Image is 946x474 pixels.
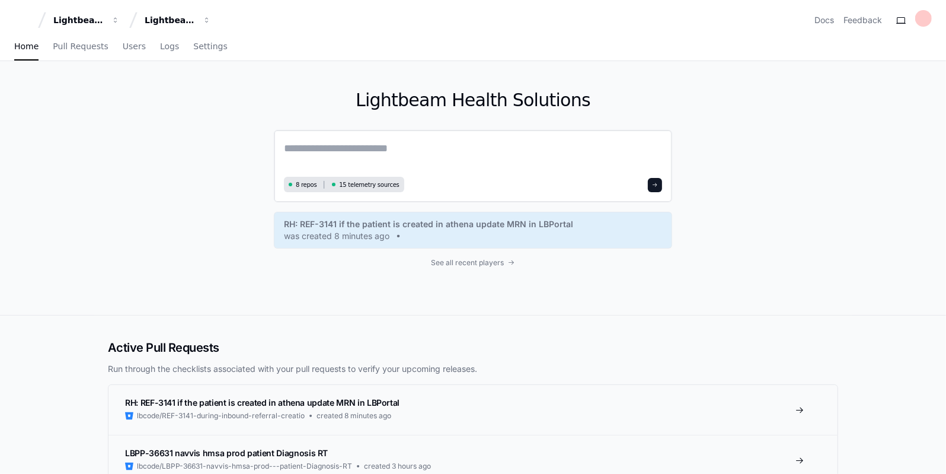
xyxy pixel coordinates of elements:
[145,14,196,26] div: Lightbeam Health Solutions
[125,448,328,458] span: LBPP-36631 navvis hmsa prod patient Diagnosis RT
[193,33,227,61] a: Settings
[274,90,672,111] h1: Lightbeam Health Solutions
[193,43,227,50] span: Settings
[140,9,216,31] button: Lightbeam Health Solutions
[843,14,882,26] button: Feedback
[137,462,352,471] span: lbcode/LBPP-36631-navvis-hmsa-prod---patient-Diagnosis-RT
[364,462,431,471] span: created 3 hours ago
[108,363,838,375] p: Run through the checklists associated with your pull requests to verify your upcoming releases.
[53,43,108,50] span: Pull Requests
[432,258,504,268] span: See all recent players
[296,180,317,189] span: 8 repos
[284,218,573,230] span: RH: REF-3141 if the patient is created in athena update MRN in LBPortal
[123,33,146,61] a: Users
[108,385,838,435] a: RH: REF-3141 if the patient is created in athena update MRN in LBPortallbcode/REF-3141-during-inb...
[123,43,146,50] span: Users
[49,9,124,31] button: Lightbeam Health
[814,14,834,26] a: Docs
[108,339,838,356] h2: Active Pull Requests
[274,258,672,268] a: See all recent players
[125,397,400,408] span: RH: REF-3141 if the patient is created in athena update MRN in LBPortal
[284,218,662,242] a: RH: REF-3141 if the patient is created in athena update MRN in LBPortalwas created 8 minutes ago
[53,33,108,61] a: Pull Requests
[160,43,179,50] span: Logs
[53,14,104,26] div: Lightbeam Health
[284,230,389,242] span: was created 8 minutes ago
[137,411,305,421] span: lbcode/REF-3141-during-inbound-referral-creatio
[14,43,39,50] span: Home
[160,33,179,61] a: Logs
[339,180,399,189] span: 15 telemetry sources
[14,33,39,61] a: Home
[317,411,391,421] span: created 8 minutes ago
